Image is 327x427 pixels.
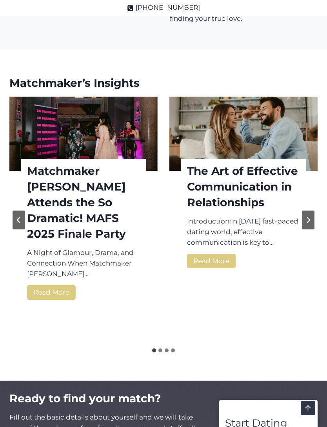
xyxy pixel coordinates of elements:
[152,348,156,352] button: Go to slide 1
[9,97,158,171] a: Matchmaker Sydney Attends the So Dramatic! MAFS 2025 Finale Party
[169,97,318,171] a: The Art of Effective Communication in Relationships
[9,97,158,344] li: %1$s of %2$s
[127,2,200,13] a: [PHONE_NUMBER]
[9,347,318,354] ul: Select a slide to show
[158,348,162,352] button: Go to slide 2
[301,401,315,415] a: Scroll to top
[136,2,200,13] span: [PHONE_NUMBER]
[171,348,175,352] button: Go to slide 4
[187,163,300,210] a: The Art of Effective Communication in Relationships
[27,163,140,242] a: Matchmaker [PERSON_NAME] Attends the So Dramatic! MAFS 2025 Finale Party
[187,254,236,268] a: Read More
[9,390,207,407] h2: Ready to find your match?
[165,348,169,352] button: Go to slide 3
[9,97,318,344] div: Post Carousel
[169,97,318,344] li: %1$s of %2$s
[13,211,25,229] button: Go to last slide
[302,211,314,229] button: Next slide
[21,247,146,300] div: A Night of Glamour, Drama, and Connection When Matchmaker [PERSON_NAME]…
[9,75,318,91] h2: Matchmaker’s Insights
[181,216,306,269] div: Introduction:In [DATE] fast-paced dating world, effective communication is key to…
[27,285,76,300] a: Read More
